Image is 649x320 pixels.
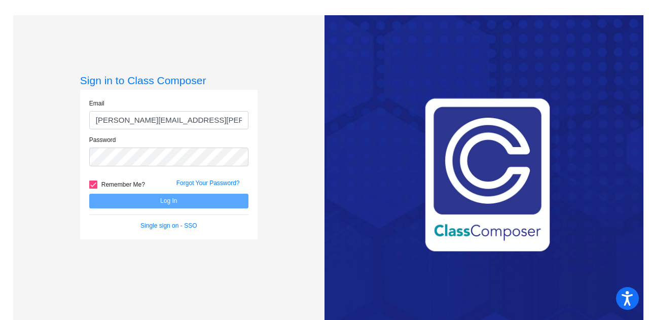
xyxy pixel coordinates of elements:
a: Single sign on - SSO [140,222,197,229]
button: Log In [89,194,248,208]
span: Remember Me? [101,179,145,191]
label: Password [89,135,116,145]
a: Forgot Your Password? [176,180,240,187]
h3: Sign in to Class Composer [80,74,258,87]
label: Email [89,99,104,108]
